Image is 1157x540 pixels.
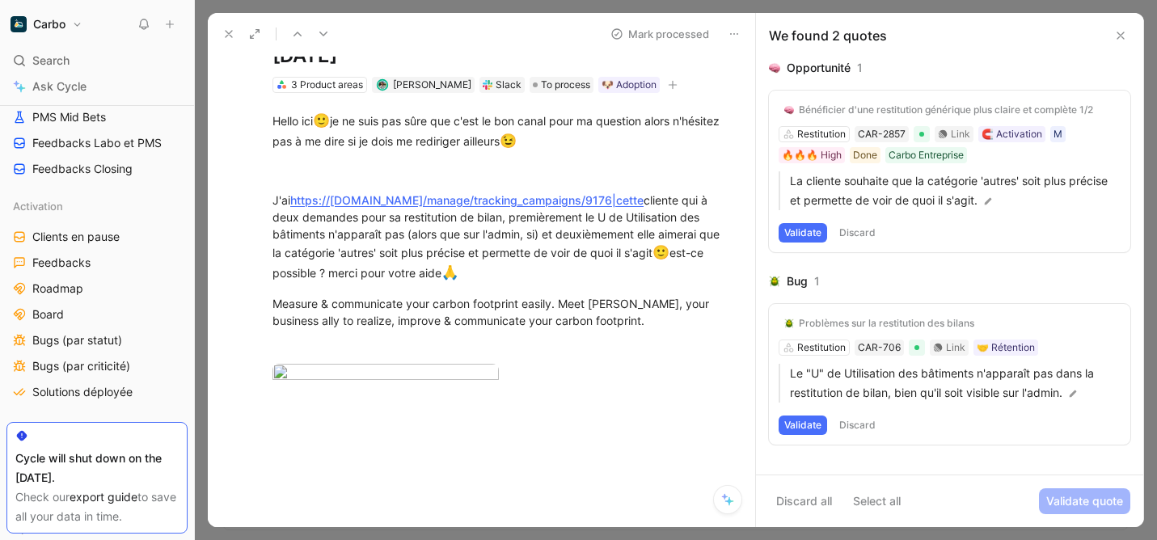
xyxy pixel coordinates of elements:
[787,272,808,291] div: Bug
[378,80,386,89] img: avatar
[769,62,780,74] img: 🧠
[6,417,188,441] div: Product Management
[6,105,188,129] a: PMS Mid Bets
[15,449,179,487] div: Cycle will shut down on the [DATE].
[814,272,820,291] div: 1
[6,13,87,36] button: CarboCarbo
[769,488,839,514] button: Discard all
[784,319,794,328] img: 🪲
[32,306,64,323] span: Board
[291,77,363,93] div: 3 Product areas
[496,77,521,93] div: Slack
[11,16,27,32] img: Carbo
[13,198,63,214] span: Activation
[6,194,188,404] div: ActivationClients en pauseFeedbacksRoadmapBoardBugs (par statut)Bugs (par criticité)Solutions dép...
[32,109,106,125] span: PMS Mid Bets
[790,364,1121,403] p: Le "U" de Utilisation des bâtiments n'apparaît pas dans la restitution de bilan, bien qu'il soit ...
[272,192,724,284] div: J'ai cliente qui à deux demandes pour sa restitution de bilan, premièrement le U de Utilisation d...
[6,302,188,327] a: Board
[32,332,122,348] span: Bugs (par statut)
[834,416,881,435] button: Discard
[33,17,65,32] h1: Carbo
[6,251,188,275] a: Feedbacks
[6,194,188,218] div: Activation
[6,328,188,352] a: Bugs (par statut)
[272,295,724,329] div: Measure & communicate your carbon footprint easily. Meet [PERSON_NAME], your business ally to rea...
[6,49,188,73] div: Search
[787,58,851,78] div: Opportunité
[32,161,133,177] span: Feedbacks Closing
[70,490,137,504] a: export guide
[500,133,517,149] span: 😉
[1039,488,1130,514] button: Validate quote
[6,380,188,404] a: Solutions déployée
[541,77,590,93] span: To process
[313,112,330,129] span: 🙂
[769,276,780,287] img: 🪲
[982,196,994,207] img: pen.svg
[6,417,188,472] div: Product ManagementInbox
[603,23,716,45] button: Mark processed
[779,314,980,333] button: 🪲Problèmes sur la restitution des bilans
[834,223,881,243] button: Discard
[272,111,724,152] div: Hello ici je ne suis pas sûre que c'est le bon canal pour ma question alors n'hésitez pas à me di...
[790,171,1121,210] p: La cliente souhaite que la catégorie 'autres' soit plus précise et permette de voir de quoi il s'...
[272,364,499,386] img: Capture d’écran 2025-09-08 à 15.50.54.png
[32,384,133,400] span: Solutions déployée
[769,26,887,45] div: We found 2 quotes
[32,358,130,374] span: Bugs (par criticité)
[799,317,974,330] div: Problèmes sur la restitution des bilans
[393,78,471,91] span: [PERSON_NAME]
[779,223,827,243] button: Validate
[32,229,120,245] span: Clients en pause
[6,74,188,99] a: Ask Cycle
[602,77,657,93] div: 🐶 Adoption
[652,244,669,260] span: 🙂
[32,51,70,70] span: Search
[6,276,188,301] a: Roadmap
[32,77,87,96] span: Ask Cycle
[32,281,83,297] span: Roadmap
[1067,388,1079,399] img: pen.svg
[15,487,179,526] div: Check our to save all your data in time.
[32,135,162,151] span: Feedbacks Labo et PMS
[6,131,188,155] a: Feedbacks Labo et PMS
[846,488,908,514] button: Select all
[857,58,863,78] div: 1
[290,193,644,207] a: https://[DOMAIN_NAME]/manage/tracking_campaigns/9176|cette
[779,100,1099,120] button: 🧠Bénéficier d'une restitution générique plus claire et complète 1/2
[779,416,827,435] button: Validate
[530,77,593,93] div: To process
[6,354,188,378] a: Bugs (par criticité)
[32,255,91,271] span: Feedbacks
[441,264,458,281] span: 🙏
[6,157,188,181] a: Feedbacks Closing
[799,103,1093,116] div: Bénéficier d'une restitution générique plus claire et complète 1/2
[784,105,794,115] img: 🧠
[6,225,188,249] a: Clients en pause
